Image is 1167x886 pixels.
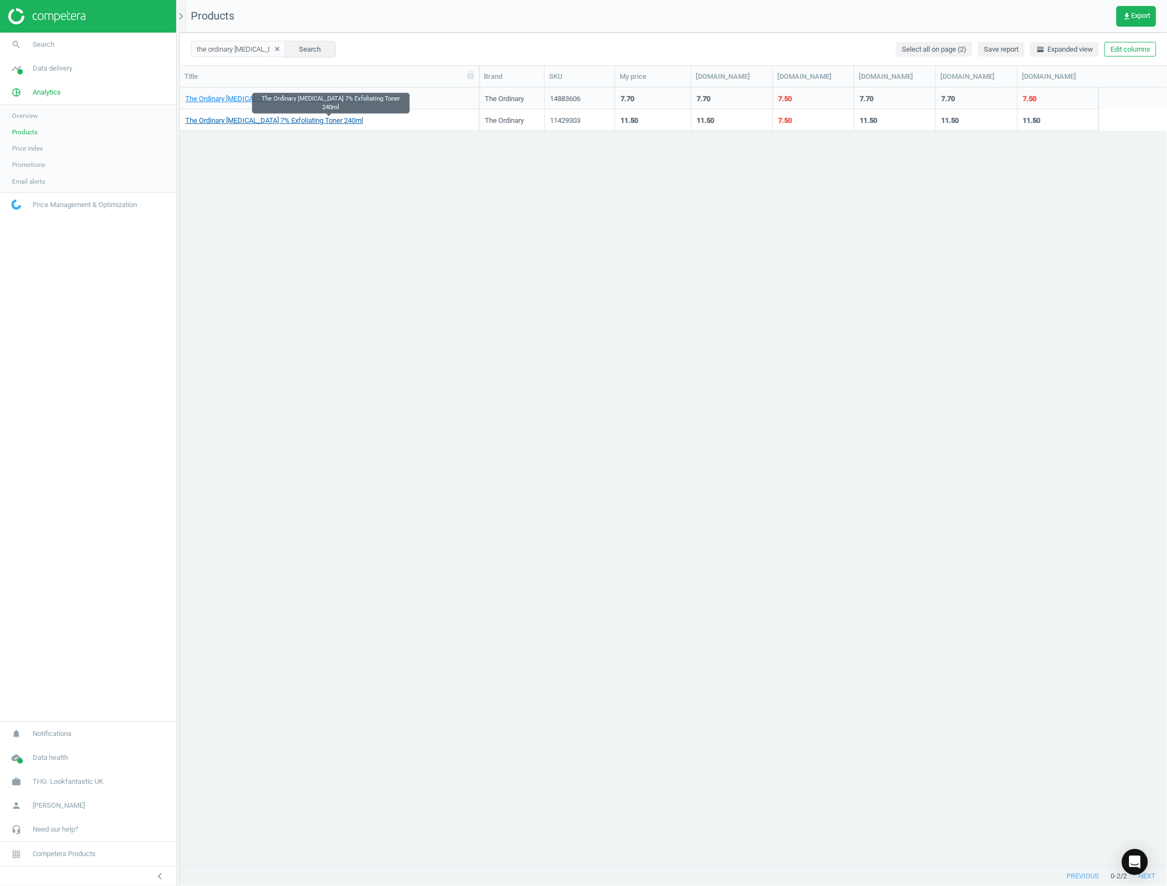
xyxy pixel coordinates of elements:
[269,42,285,57] button: clear
[778,94,792,104] div: 7.50
[12,177,45,186] span: Email alerts
[1122,849,1148,875] div: Open Intercom Messenger
[6,82,27,103] i: pie_chart_outlined
[1022,72,1095,82] div: [DOMAIN_NAME]
[33,777,103,787] span: THG. Lookfantastic UK
[285,41,336,57] button: Search
[6,771,27,792] i: work
[550,116,609,126] div: 11429303
[620,72,687,82] div: My price
[153,870,166,883] i: chevron_left
[174,10,188,23] i: chevron_right
[33,753,68,763] span: Data health
[33,825,78,834] span: Need our help?
[621,116,638,126] div: 11.50
[33,40,54,49] span: Search
[778,116,792,126] div: 7.50
[1122,12,1131,21] i: get_app
[777,72,850,82] div: [DOMAIN_NAME]
[941,116,959,126] div: 11.50
[1023,94,1037,104] div: 7.50
[33,88,61,97] span: Analytics
[484,72,540,82] div: Brand
[485,94,524,108] div: The Ordinary
[33,801,85,810] span: [PERSON_NAME]
[12,111,38,120] span: Overview
[860,94,873,104] div: 7.70
[1127,866,1167,886] button: next
[697,94,710,104] div: 7.70
[33,729,72,739] span: Notifications
[485,116,524,129] div: The Ordinary
[860,116,877,126] div: 11.50
[1030,42,1099,57] button: horizontal_splitExpanded view
[902,45,966,54] span: Select all on page (2)
[1055,866,1110,886] button: previous
[33,849,96,859] span: Competera Products
[33,200,137,210] span: Price Management & Optimization
[1122,12,1150,21] span: Export
[184,72,475,82] div: Title
[696,72,768,82] div: [DOMAIN_NAME]
[1104,42,1156,57] button: Edit columns
[12,128,38,136] span: Products
[6,58,27,79] i: timeline
[252,93,410,114] div: The Ordinary [MEDICAL_DATA] 7% Exfoliating Toner 240ml
[6,34,27,55] i: search
[1116,6,1156,27] button: get_appExport
[1036,45,1045,54] i: horizontal_split
[273,45,281,53] i: clear
[859,72,931,82] div: [DOMAIN_NAME]
[12,160,45,169] span: Promotions
[621,94,634,104] div: 7.70
[1023,116,1040,126] div: 11.50
[940,72,1013,82] div: [DOMAIN_NAME]
[185,94,363,104] a: The Ordinary [MEDICAL_DATA] 7% Exfoliating Toner 100ml
[185,116,363,126] a: The Ordinary [MEDICAL_DATA] 7% Exfoliating Toner 240ml
[549,72,610,82] div: SKU
[6,723,27,744] i: notifications
[978,42,1025,57] button: Save report
[896,42,972,57] button: Select all on page (2)
[12,144,43,153] span: Price index
[8,8,85,24] img: ajHJNr6hYgQAAAAASUVORK5CYII=
[984,45,1019,54] span: Save report
[191,41,286,57] input: SKU/Title search
[941,94,955,104] div: 7.70
[6,747,27,768] i: cloud_done
[11,199,21,210] img: wGWNvw8QSZomAAAAABJRU5ErkJggg==
[6,819,27,840] i: headset_mic
[697,116,714,126] div: 11.50
[6,795,27,816] i: person
[1120,871,1127,881] span: / 2
[191,9,234,22] span: Products
[1036,45,1093,54] span: Expanded view
[1110,871,1120,881] span: 0 - 2
[146,869,173,883] button: chevron_left
[33,64,72,73] span: Data delivery
[550,94,609,104] div: 14883606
